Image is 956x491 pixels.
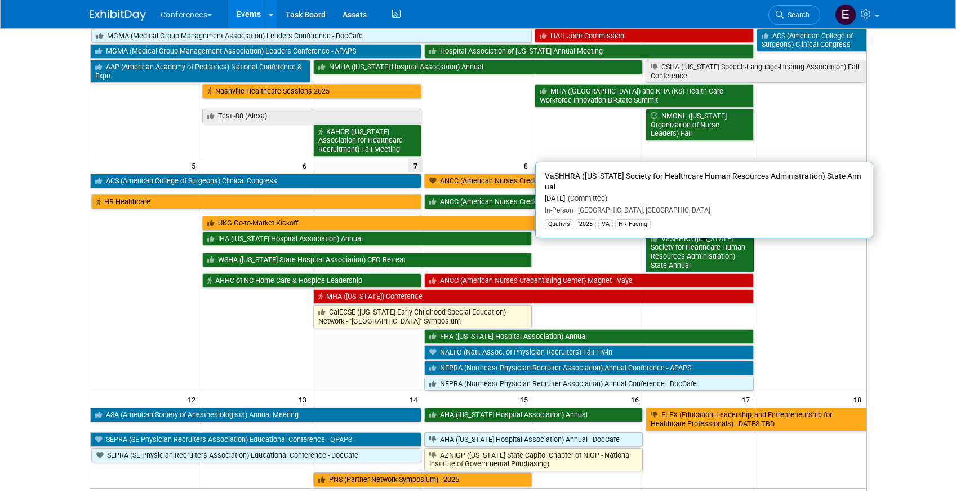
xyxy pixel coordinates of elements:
[852,392,866,406] span: 18
[190,158,201,172] span: 5
[741,392,755,406] span: 17
[545,206,573,214] span: In-Person
[646,408,866,431] a: ELEX (Education, Leadership, and Entrepreneurship for Healthcare Professionals) - DATES TBD
[408,158,423,172] span: 7
[90,432,421,447] a: SEPRA (SE Physician Recruiters Association) Educational Conference - QPAPS
[186,392,201,406] span: 12
[313,125,421,157] a: KAHCR ([US_STATE] Association for Healthcare Recruitment) Fall Meeting
[634,158,644,172] span: 9
[202,109,421,123] a: Test -08 (Alexa)
[297,392,312,406] span: 13
[90,60,310,83] a: AAP (American Academy of Pediatrics) National Conference & Expo
[91,29,532,43] a: MGMA (Medical Group Management Association) Leaders Conference - DocCafe
[424,345,754,360] a: NALTO (Natl. Assoc. of Physician Recruiters) Fall Fly-in
[741,158,755,172] span: 10
[202,232,532,246] a: IHA ([US_STATE] Hospital Association) Annual
[90,44,421,59] a: MGMA (Medical Group Management Association) Leaders Conference - APAPS
[545,171,861,191] span: VaSHHRA ([US_STATE] Society for Healthcare Human Resources Administration) State Annual
[615,219,651,229] div: HR-Facing
[313,289,754,304] a: MHA ([US_STATE]) Conference
[519,392,533,406] span: 15
[424,361,754,375] a: NEPRA (Northeast Physician Recruiter Association) Annual Conference - APAPS
[424,377,754,391] a: NEPRA (Northeast Physician Recruiter Association) Annual Conference - DocCafe
[424,448,643,471] a: AZNIGP ([US_STATE] State Capitol Chapter of NIGP - National Institute of Governmental Purchasing)
[91,194,421,209] a: HR Healthcare
[313,305,532,328] a: CalECSE ([US_STATE] Early Childhood Special Education) Network - "[GEOGRAPHIC_DATA]" Symposium
[545,194,864,204] div: [DATE]
[424,432,643,447] a: AHA ([US_STATE] Hospital Association) Annual - DocCafe
[852,158,866,172] span: 11
[646,60,865,83] a: CSHA ([US_STATE] Speech-Language-Hearing Association) Fall Conference
[424,174,754,188] a: ANCC (American Nurses Credentialing Center) Magnet - Aya
[301,158,312,172] span: 6
[576,219,596,229] div: 2025
[565,194,607,202] span: (Committed)
[784,11,810,19] span: Search
[313,472,532,487] a: PNS (Partner Network Symposium) - 2025
[202,253,532,267] a: WSHA ([US_STATE] State Hospital Association) CEO Retreat
[90,10,146,21] img: ExhibitDay
[630,392,644,406] span: 16
[202,84,421,99] a: Nashville Healthcare Sessions 2025
[202,273,421,288] a: AHHC of NC Home Care & Hospice Leadership
[523,158,533,172] span: 8
[598,219,613,229] div: VA
[573,206,710,214] span: [GEOGRAPHIC_DATA], [GEOGRAPHIC_DATA]
[424,329,754,344] a: FHA ([US_STATE] Hospital Association) Annual
[535,29,754,43] a: HAH Joint Commission
[535,84,754,107] a: MHA ([GEOGRAPHIC_DATA]) and KHA (KS) Health Care Workforce Innovation Bi-State Summit
[646,232,754,273] a: VaSHHRA ([US_STATE] Society for Healthcare Human Resources Administration) State Annual
[768,5,820,25] a: Search
[424,408,643,422] a: AHA ([US_STATE] Hospital Association) Annual
[424,44,754,59] a: Hospital Association of [US_STATE] Annual Meeting
[757,29,866,52] a: ACS (American College of Surgeons) Clinical Congress
[313,60,643,74] a: NMHA ([US_STATE] Hospital Association) Annual
[646,109,754,141] a: NMONL ([US_STATE] Organization of Nurse Leaders) Fall
[202,216,643,231] a: UKG Go-to-Market Kickoff
[835,4,856,25] img: Erin Anderson
[408,392,423,406] span: 14
[90,408,421,422] a: ASA (American Society of Anesthesiologists) Annual Meeting
[91,448,421,463] a: SEPRA (SE Physician Recruiters Association) Educational Conference - DocCafe
[90,174,421,188] a: ACS (American College of Surgeons) Clinical Congress
[424,273,754,288] a: ANCC (American Nurses Credentialing Center) Magnet - Vaya
[545,219,573,229] div: Qualivis
[424,194,754,209] a: ANCC (American Nurses Credentialing Center) Magnet - Qualivis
